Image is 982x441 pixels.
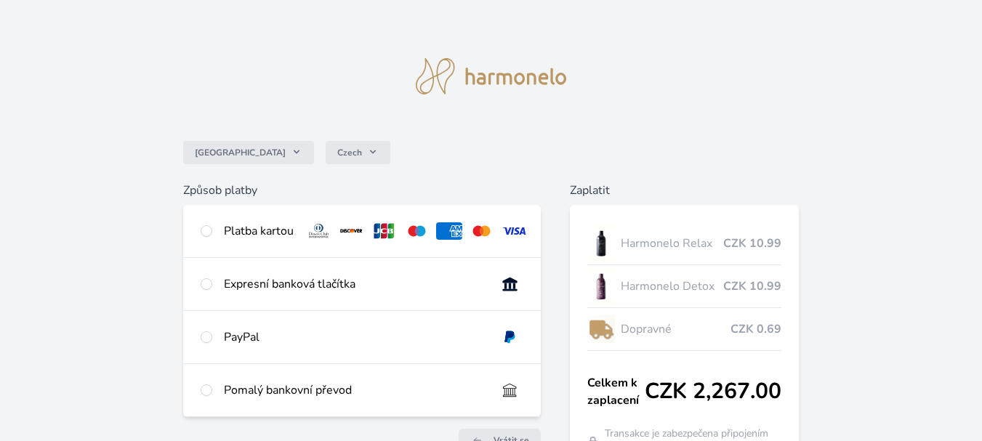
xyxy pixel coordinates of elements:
button: Czech [326,141,390,164]
img: delivery-lo.png [587,311,615,347]
img: DETOX_se_stinem_x-lo.jpg [587,268,615,304]
span: [GEOGRAPHIC_DATA] [195,147,286,158]
h6: Zaplatit [570,182,799,199]
img: bankTransfer_IBAN.svg [496,381,523,399]
span: CZK 10.99 [723,278,781,295]
img: diners.svg [305,222,332,240]
span: Dopravné [621,320,731,338]
span: Harmonelo Detox [621,278,723,295]
img: paypal.svg [496,328,523,346]
img: jcb.svg [371,222,398,240]
span: Czech [337,147,362,158]
img: amex.svg [436,222,463,240]
img: maestro.svg [403,222,430,240]
img: CLEAN_RELAX_se_stinem_x-lo.jpg [587,225,615,262]
button: [GEOGRAPHIC_DATA] [183,141,314,164]
img: mc.svg [468,222,495,240]
span: Celkem k zaplacení [587,374,645,409]
div: PayPal [224,328,485,346]
span: CZK 10.99 [723,235,781,252]
div: Expresní banková tlačítka [224,275,485,293]
img: discover.svg [338,222,365,240]
span: Harmonelo Relax [621,235,723,252]
span: CZK 0.69 [731,320,781,338]
h6: Způsob platby [183,182,541,199]
img: onlineBanking_CZ.svg [496,275,523,293]
div: Pomalý bankovní převod [224,381,485,399]
span: CZK 2,267.00 [645,379,781,405]
div: Platba kartou [224,222,294,240]
img: visa.svg [501,222,528,240]
img: logo.svg [416,58,567,94]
